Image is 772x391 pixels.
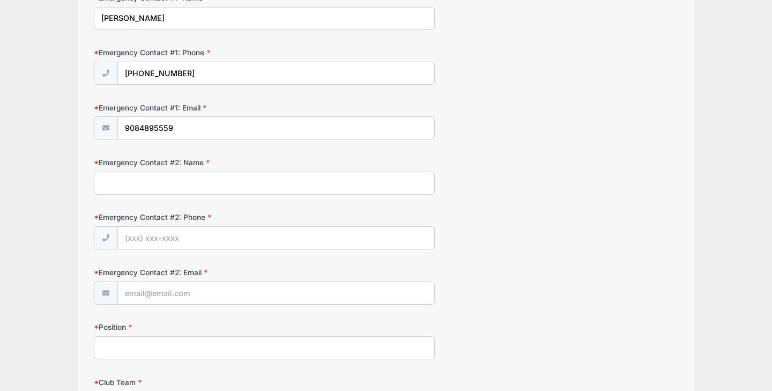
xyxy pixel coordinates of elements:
[117,282,435,305] input: email@email.com
[117,62,435,85] input: (xxx) xxx-xxxx
[117,116,435,139] input: email@email.com
[94,47,288,58] label: Emergency Contact #1: Phone
[94,322,288,333] label: Position
[94,102,288,113] label: Emergency Contact #1: Email
[94,267,288,278] label: Emergency Contact #2: Email
[117,226,435,249] input: (xxx) xxx-xxxx
[94,377,288,388] label: Club Team
[94,157,288,168] label: Emergency Contact #2: Name
[94,212,288,223] label: Emergency Contact #2: Phone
